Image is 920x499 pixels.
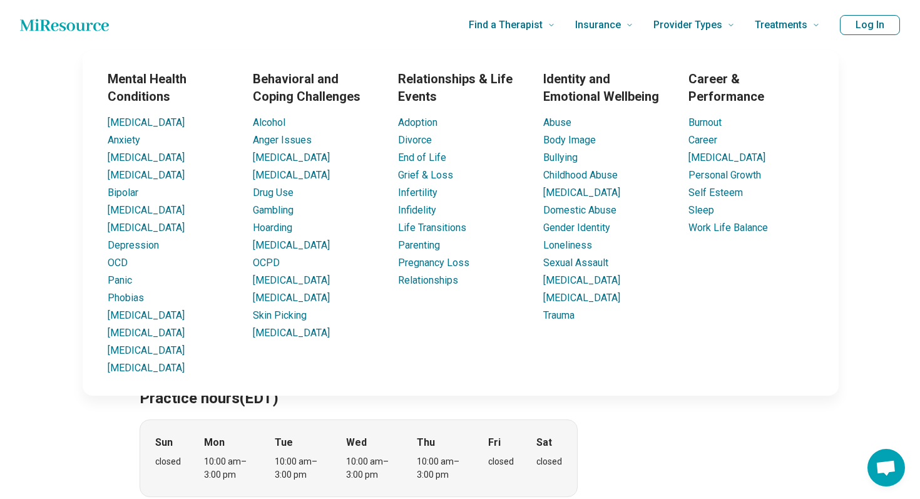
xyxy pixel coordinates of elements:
h3: Career & Performance [688,70,814,105]
h3: Relationships & Life Events [398,70,523,105]
span: Find a Therapist [469,16,543,34]
a: Life Transitions [398,222,466,234]
a: Domestic Abuse [543,204,616,216]
strong: Sun [155,435,173,450]
a: Grief & Loss [398,169,453,181]
a: Gender Identity [543,222,610,234]
a: Relationships [398,274,458,286]
a: [MEDICAL_DATA] [543,292,620,304]
a: Bipolar [108,187,138,198]
a: Trauma [543,309,575,321]
a: Parenting [398,239,440,251]
a: OCD [108,257,128,269]
a: [MEDICAL_DATA] [253,239,330,251]
a: Pregnancy Loss [398,257,469,269]
a: [MEDICAL_DATA] [108,152,185,163]
strong: Tue [275,435,293,450]
a: [MEDICAL_DATA] [108,309,185,321]
a: Sexual Assault [543,257,608,269]
div: 10:00 am – 3:00 pm [346,455,394,481]
div: When does the program meet? [140,419,578,497]
a: Gambling [253,204,294,216]
div: closed [155,455,181,468]
a: Burnout [688,116,722,128]
div: Find a Therapist [8,50,914,396]
a: Body Image [543,134,596,146]
a: Alcohol [253,116,285,128]
a: Adoption [398,116,437,128]
div: 10:00 am – 3:00 pm [275,455,323,481]
div: 10:00 am – 3:00 pm [417,455,465,481]
a: End of Life [398,152,446,163]
a: [MEDICAL_DATA] [108,362,185,374]
a: [MEDICAL_DATA] [253,327,330,339]
strong: Mon [204,435,225,450]
a: Self Esteem [688,187,743,198]
strong: Wed [346,435,367,450]
a: Hoarding [253,222,292,234]
a: Anxiety [108,134,140,146]
h3: Behavioral and Coping Challenges [253,70,378,105]
strong: Fri [488,435,501,450]
a: Infidelity [398,204,436,216]
a: OCPD [253,257,280,269]
a: [MEDICAL_DATA] [253,292,330,304]
a: [MEDICAL_DATA] [253,169,330,181]
a: Depression [108,239,159,251]
a: [MEDICAL_DATA] [108,204,185,216]
a: [MEDICAL_DATA] [108,116,185,128]
a: Home page [20,13,109,38]
a: Career [688,134,717,146]
span: Provider Types [653,16,722,34]
a: Divorce [398,134,432,146]
a: Work Life Balance [688,222,768,234]
a: [MEDICAL_DATA] [108,222,185,234]
a: Bullying [543,152,578,163]
span: Treatments [755,16,807,34]
div: Open chat [867,449,905,486]
h3: Mental Health Conditions [108,70,233,105]
a: Panic [108,274,132,286]
div: closed [536,455,562,468]
a: [MEDICAL_DATA] [108,169,185,181]
a: Skin Picking [253,309,307,321]
div: 10:00 am – 3:00 pm [204,455,252,481]
strong: Thu [417,435,435,450]
a: Childhood Abuse [543,169,618,181]
a: Personal Growth [688,169,761,181]
a: [MEDICAL_DATA] [253,152,330,163]
a: [MEDICAL_DATA] [108,344,185,356]
a: Phobias [108,292,144,304]
a: [MEDICAL_DATA] [543,274,620,286]
a: [MEDICAL_DATA] [108,327,185,339]
button: Log In [840,15,900,35]
a: Infertility [398,187,437,198]
span: Insurance [575,16,621,34]
a: Loneliness [543,239,592,251]
a: Abuse [543,116,571,128]
h3: Identity and Emotional Wellbeing [543,70,668,105]
a: Sleep [688,204,714,216]
strong: Sat [536,435,552,450]
a: [MEDICAL_DATA] [688,152,765,163]
a: [MEDICAL_DATA] [253,274,330,286]
a: Anger Issues [253,134,312,146]
a: Drug Use [253,187,294,198]
div: closed [488,455,514,468]
a: [MEDICAL_DATA] [543,187,620,198]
